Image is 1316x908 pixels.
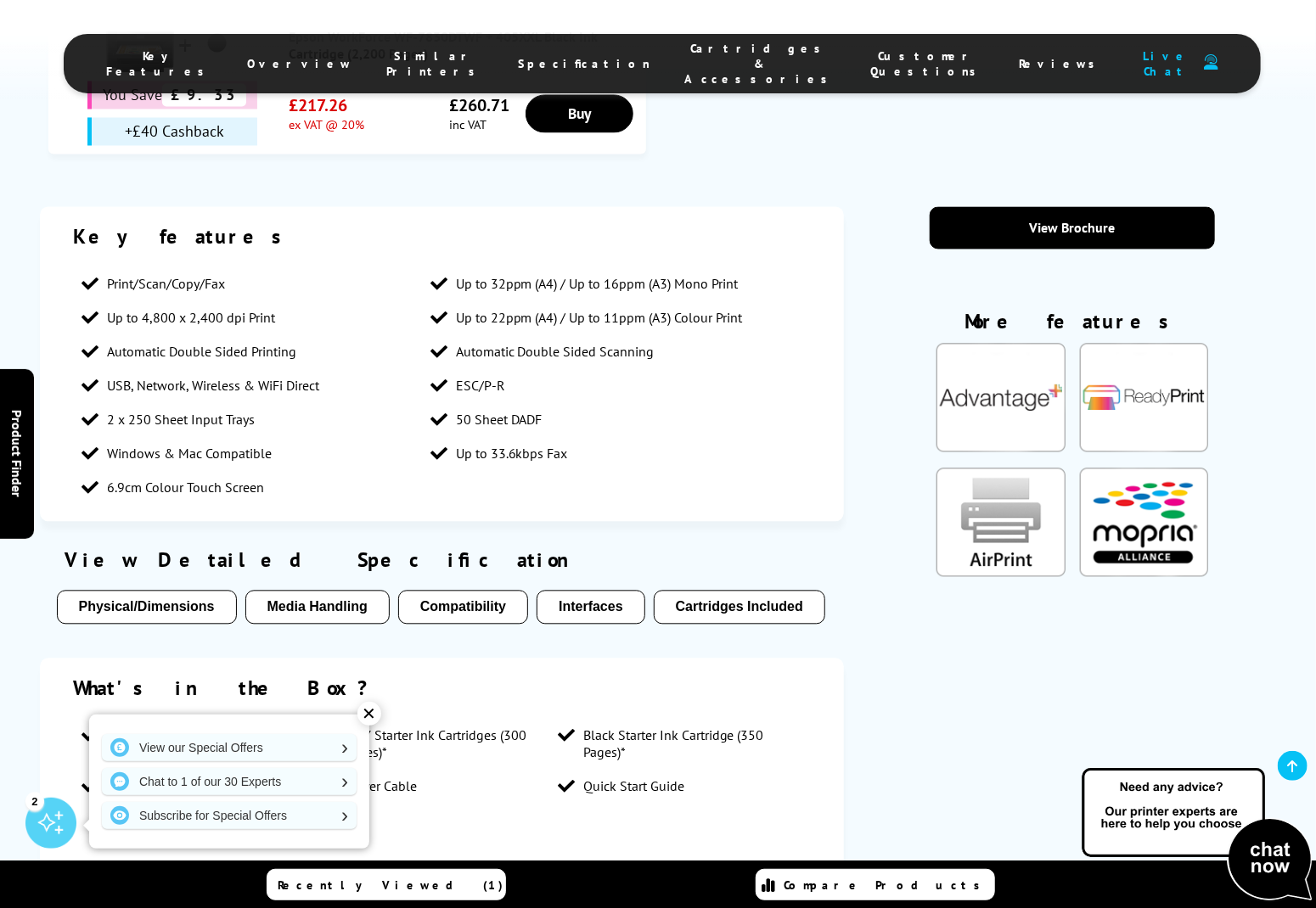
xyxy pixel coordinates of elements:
button: Compatibility [398,591,528,625]
img: user-headset-duotone.svg [1204,54,1218,70]
img: Epson Advantage+ [936,344,1065,452]
img: Open Live Chat window [1078,765,1316,905]
span: ESC/P-R [456,378,505,395]
span: Up to 33.6kbps Fax [456,446,568,462]
span: Up to 4,800 x 2,400 dpi Print [108,310,276,327]
span: 50 Sheet DADF [456,412,543,429]
span: Power Cable [346,778,418,795]
a: KeyFeatureModal85 [936,563,1065,580]
span: Reviews [1019,56,1104,71]
img: Epson ReadyPrint [1080,344,1208,452]
span: inc VAT [449,117,509,133]
button: Interfaces [537,591,645,625]
button: Media Handling [245,591,390,625]
button: Cartridges Included [654,591,825,625]
span: Product Finder [8,411,25,498]
div: View Detailed Specification [57,547,827,574]
span: Recently Viewed (1) [278,877,503,893]
img: AirPrint [936,468,1065,577]
div: 2 [25,792,44,810]
div: Key features [74,224,810,250]
span: Automatic Double Sided Printing [108,344,297,361]
span: Windows & Mac Compatible [108,446,273,462]
a: Compare Products [756,869,995,900]
span: 6.9cm Colour Touch Screen [108,479,265,496]
a: KeyFeatureModal324 [1080,563,1208,580]
span: Quick Start Guide [583,778,684,795]
span: 2 x 250 Sheet Input Trays [108,412,256,429]
div: ✕ [357,702,381,726]
a: View our Special Offers [102,734,357,761]
span: Automatic Double Sided Scanning [456,344,655,361]
span: Black Starter Ink Cartridge (350 Pages)* [583,727,779,761]
div: More features [930,309,1216,344]
span: Print/Scan/Copy/Fax [108,276,226,293]
a: Subscribe for Special Offers [102,802,357,829]
span: Specification [518,56,650,71]
span: Up to 22ppm (A4) / Up to 11ppm (A3) Colour Print [456,310,743,327]
span: £217.26 [289,95,364,117]
span: USB, Network, Wireless & WiFi Direct [108,378,320,395]
a: View Brochure [930,207,1216,249]
span: Similar Printers [386,48,484,79]
img: Mopria Certified [1080,468,1208,577]
span: Up to 32ppm (A4) / Up to 16ppm (A3) Mono Print [456,276,739,293]
span: Compare Products [784,877,989,893]
span: CMY Starter Ink Cartridges (300 Pages)* [346,727,541,761]
span: Overview [247,56,352,71]
div: What's in the Box? [74,675,810,702]
a: Recently Viewed (1) [267,869,506,900]
a: KeyFeatureModal332 [1080,439,1208,456]
a: KeyFeatureModal350 [936,439,1065,456]
span: Key Features [106,48,213,79]
button: Physical/Dimensions [57,591,237,625]
span: Customer Questions [870,48,985,79]
span: ex VAT @ 20% [289,117,364,133]
span: £260.71 [449,95,509,117]
span: Cartridges & Accessories [684,41,836,87]
a: Chat to 1 of our 30 Experts [102,768,357,795]
span: Live Chat [1138,48,1195,79]
a: Buy [526,95,633,133]
div: +£40 Cashback [87,118,257,146]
